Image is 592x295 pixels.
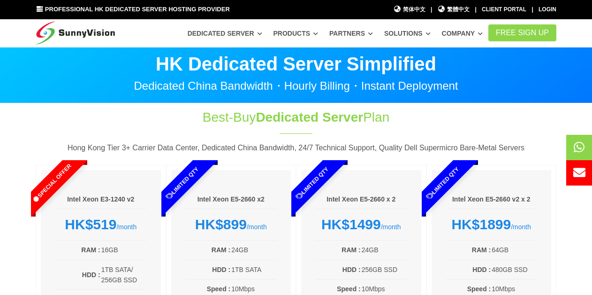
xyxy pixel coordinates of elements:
b: RAM : [81,246,100,254]
b: RAM : [342,246,360,254]
td: 10Mbps [361,283,407,295]
a: Client Portal [482,6,526,13]
li: | [475,5,476,14]
a: Company [442,25,483,42]
b: HDD : [342,266,361,273]
h6: Intel Xeon E5-2660 x2 [185,195,277,204]
b: Speed : [207,285,231,293]
a: Login [539,6,556,13]
strong: HK$899 [195,217,247,232]
b: HDD : [82,271,100,279]
b: HDD : [212,266,230,273]
div: /month [185,216,277,233]
a: 繁體中文 [438,5,470,14]
p: Dedicated China Bandwidth・Hourly Billing・Instant Deployment [36,80,556,92]
b: RAM : [472,246,491,254]
strong: HK$519 [65,217,116,232]
span: Limited Qty [403,144,482,223]
td: 24GB [231,244,277,256]
li: | [531,5,533,14]
li: | [431,5,432,14]
td: 64GB [491,244,537,256]
td: 24GB [361,244,407,256]
a: Products [273,25,318,42]
div: /month [446,216,538,233]
span: Special Offer [13,144,91,223]
b: Speed : [337,285,361,293]
td: 10Mbps [491,283,537,295]
td: 480GB SSD [491,264,537,275]
div: /month [55,216,147,233]
span: Limited Qty [273,144,352,223]
a: 简体中文 [393,5,425,14]
b: HDD : [472,266,491,273]
p: Hong Kong Tier 3+ Carrier Data Center, Dedicated China Bandwidth, 24/7 Technical Support, Quality... [36,142,556,154]
span: Dedicated Server [256,110,363,124]
b: RAM : [212,246,230,254]
span: Professional HK Dedicated Server Hosting Provider [45,6,230,13]
a: Partners [329,25,373,42]
a: Dedicated Server [188,25,262,42]
strong: HK$1899 [451,217,511,232]
a: Solutions [384,25,431,42]
td: 1TB SATA [231,264,277,275]
h6: Intel Xeon E5-2660 x 2 [315,195,407,204]
p: HK Dedicated Server Simplified [36,54,556,73]
h6: Intel Xeon E5-2660 v2 x 2 [446,195,538,204]
div: /month [315,216,407,233]
td: 256GB SSD [361,264,407,275]
strong: HK$1499 [321,217,381,232]
h1: Best-Buy Plan [140,108,452,126]
td: 10Mbps [231,283,277,295]
td: 16GB [101,244,147,256]
td: 1TB SATA/ 256GB SSD [101,264,147,286]
span: Limited Qty [143,144,221,223]
b: Speed : [467,285,491,293]
h6: Intel Xeon E3-1240 v2 [55,195,147,204]
a: FREE Sign Up [488,24,556,41]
